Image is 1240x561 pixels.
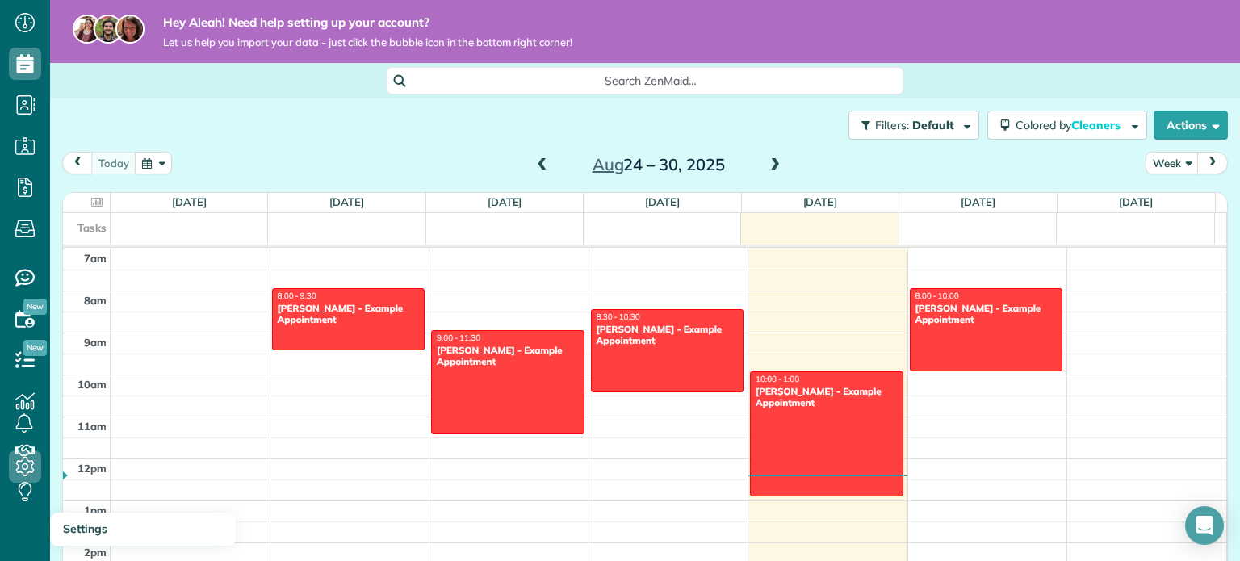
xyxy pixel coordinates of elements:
[915,291,959,301] span: 8:00 - 10:00
[84,336,107,349] span: 9am
[875,118,909,132] span: Filters:
[1119,195,1154,208] a: [DATE]
[50,513,236,546] a: Settings
[755,386,899,409] div: [PERSON_NAME] - Example Appointment
[436,345,580,368] div: [PERSON_NAME] - Example Appointment
[94,15,123,44] img: jorge-587dff0eeaa6aab1f244e6dc62b8924c3b6ad411094392a53c71c6c4a576187d.jpg
[163,15,572,31] strong: Hey Aleah! Need help setting up your account?
[840,111,979,140] a: Filters: Default
[912,118,955,132] span: Default
[987,111,1147,140] button: Colored byCleaners
[803,195,838,208] a: [DATE]
[115,15,145,44] img: michelle-19f622bdf1676172e81f8f8fba1fb50e276960ebfe0243fe18214015130c80e4.jpg
[77,221,107,234] span: Tasks
[77,378,107,391] span: 10am
[915,303,1058,326] div: [PERSON_NAME] - Example Appointment
[77,420,107,433] span: 11am
[172,195,207,208] a: [DATE]
[77,462,107,475] span: 12pm
[23,299,47,315] span: New
[277,303,421,326] div: [PERSON_NAME] - Example Appointment
[84,504,107,517] span: 1pm
[596,324,739,347] div: [PERSON_NAME] - Example Appointment
[84,294,107,307] span: 8am
[961,195,995,208] a: [DATE]
[84,252,107,265] span: 7am
[329,195,364,208] a: [DATE]
[558,156,760,174] h2: 24 – 30, 2025
[1016,118,1126,132] span: Colored by
[163,36,572,49] span: Let us help you import your data - just click the bubble icon in the bottom right corner!
[84,546,107,559] span: 2pm
[756,374,799,384] span: 10:00 - 1:00
[1185,506,1224,545] div: Open Intercom Messenger
[1154,111,1228,140] button: Actions
[23,340,47,356] span: New
[62,152,93,174] button: prev
[73,15,102,44] img: maria-72a9807cf96188c08ef61303f053569d2e2a8a1cde33d635c8a3ac13582a053d.jpg
[437,333,480,343] span: 9:00 - 11:30
[645,195,680,208] a: [DATE]
[1197,152,1228,174] button: next
[91,152,136,174] button: today
[597,312,640,322] span: 8:30 - 10:30
[848,111,979,140] button: Filters: Default
[63,521,107,536] span: Settings
[1146,152,1199,174] button: Week
[488,195,522,208] a: [DATE]
[278,291,316,301] span: 8:00 - 9:30
[1071,118,1123,132] span: Cleaners
[593,154,624,174] span: Aug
